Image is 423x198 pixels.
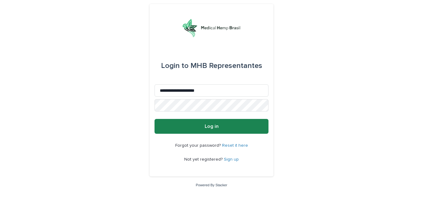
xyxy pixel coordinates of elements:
span: Log in [205,124,219,129]
div: MHB Representantes [161,57,262,74]
a: Sign up [224,157,239,162]
button: Log in [155,119,268,134]
span: Forgot your password? [175,143,222,148]
img: 4UqDjhnrSSm1yqNhTQ7x [183,19,240,37]
span: Login to [161,62,189,70]
a: Reset it here [222,143,248,148]
span: Not yet registered? [184,157,224,162]
a: Powered By Stacker [196,183,227,187]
